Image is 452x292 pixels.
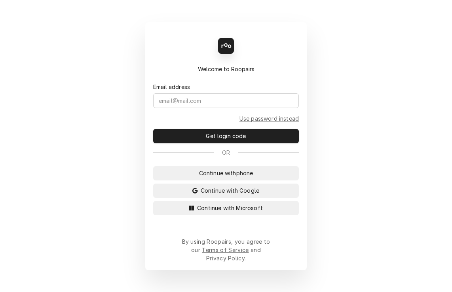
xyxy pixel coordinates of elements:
[153,148,299,157] div: Or
[199,186,261,195] span: Continue with Google
[198,169,255,177] span: Continue with phone
[206,255,245,262] a: Privacy Policy
[153,201,299,215] button: Continue with Microsoft
[153,166,299,180] button: Continue withphone
[153,65,299,73] div: Welcome to Roopairs
[153,184,299,198] button: Continue with Google
[239,114,299,123] a: Go to Email and password form
[153,129,299,143] button: Get login code
[182,237,270,262] div: By using Roopairs, you agree to our and .
[153,83,190,91] label: Email address
[204,132,247,140] span: Get login code
[196,204,264,212] span: Continue with Microsoft
[153,93,299,108] input: email@mail.com
[202,246,249,253] a: Terms of Service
